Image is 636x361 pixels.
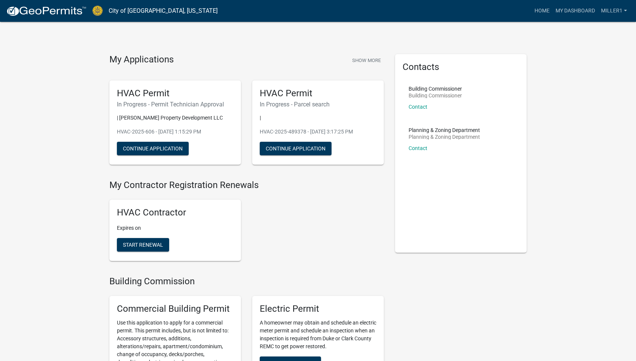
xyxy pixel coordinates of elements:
p: HVAC-2025-489378 - [DATE] 3:17:25 PM [260,128,376,136]
button: Continue Application [117,142,189,155]
button: Start Renewal [117,238,169,252]
p: Planning & Zoning Department [409,127,480,133]
button: Show More [349,54,384,67]
wm-registration-list-section: My Contractor Registration Renewals [109,180,384,267]
a: My Dashboard [553,4,598,18]
a: City of [GEOGRAPHIC_DATA], [US_STATE] [109,5,218,17]
a: Contact [409,104,427,110]
h5: Contacts [403,62,519,73]
p: A homeowner may obtain and schedule an electric meter permit and schedule an inspection when an i... [260,319,376,350]
p: Building Commissioner [409,86,462,91]
h4: My Contractor Registration Renewals [109,180,384,191]
a: Home [532,4,553,18]
h5: Commercial Building Permit [117,303,233,314]
a: Contact [409,145,427,151]
h5: HVAC Permit [117,88,233,99]
h6: In Progress - Parcel search [260,101,376,108]
p: HVAC-2025-606 - [DATE] 1:15:29 PM [117,128,233,136]
p: | [260,114,376,122]
p: Planning & Zoning Department [409,134,480,140]
a: MILLER1 [598,4,630,18]
span: Start Renewal [123,242,163,248]
button: Continue Application [260,142,332,155]
p: Expires on [117,224,233,232]
h5: Electric Permit [260,303,376,314]
h6: In Progress - Permit Technician Approval [117,101,233,108]
h5: HVAC Permit [260,88,376,99]
h4: Building Commission [109,276,384,287]
p: Building Commissioner [409,93,462,98]
h5: HVAC Contractor [117,207,233,218]
img: City of Jeffersonville, Indiana [92,6,103,16]
p: | [PERSON_NAME] Property Development LLC [117,114,233,122]
h4: My Applications [109,54,174,65]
